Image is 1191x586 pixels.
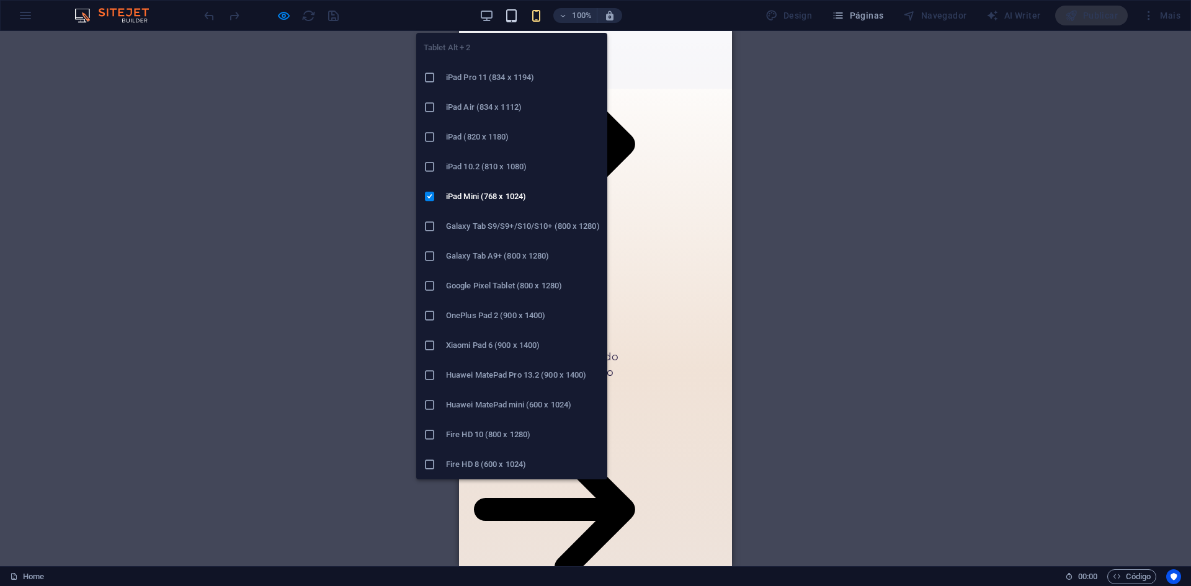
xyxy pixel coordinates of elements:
[1087,572,1089,581] span: :
[832,9,883,22] span: Páginas
[446,368,600,383] h6: Huawei MatePad Pro 13.2 (900 x 1400)
[446,100,600,115] h6: iPad Air (834 x 1112)
[446,397,600,412] h6: Huawei MatePad mini (600 x 1024)
[446,457,600,472] h6: Fire HD 8 (600 x 1024)
[1065,569,1098,584] h6: Tempo de sessão
[604,10,615,21] i: Ao redimensionar, ajusta automaticamente o nível de zoom para caber no dispositivo escolhido.
[446,189,600,204] h6: iPad Mini (768 x 1024)
[1113,569,1151,584] span: Código
[1166,569,1181,584] button: Usercentrics
[446,159,600,174] h6: iPad 10.2 (810 x 1080)
[15,297,66,312] strong: Negócios
[761,6,817,25] div: Design (Ctrl+Alt+Y)
[572,8,592,23] h6: 100%
[1078,569,1097,584] span: 00 00
[553,8,597,23] button: 100%
[446,219,600,234] h6: Galaxy Tab S9/S9+/S10/S10+ (800 x 1280)
[10,569,44,584] a: Clique para cancelar a seleção. Clique duas vezes para abrir as Páginas
[446,427,600,442] h6: Fire HD 10 (800 x 1280)
[827,6,888,25] button: Páginas
[446,338,600,353] h6: Xiaomi Pad 6 (900 x 1400)
[10,10,102,32] img: bove.ao
[15,318,176,366] p: Conectando ideias, criando soluções, transformando o futuro.
[71,8,164,23] img: Editor Logo
[446,249,600,264] h6: Galaxy Tab A9+ (800 x 1280)
[446,70,600,85] h6: iPad Pro 11 (834 x 1194)
[446,278,600,293] h6: Google Pixel Tablet (800 x 1280)
[1107,569,1156,584] button: Código
[446,130,600,144] h6: iPad (820 x 1180)
[446,308,600,323] h6: OnePlus Pad 2 (900 x 1400)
